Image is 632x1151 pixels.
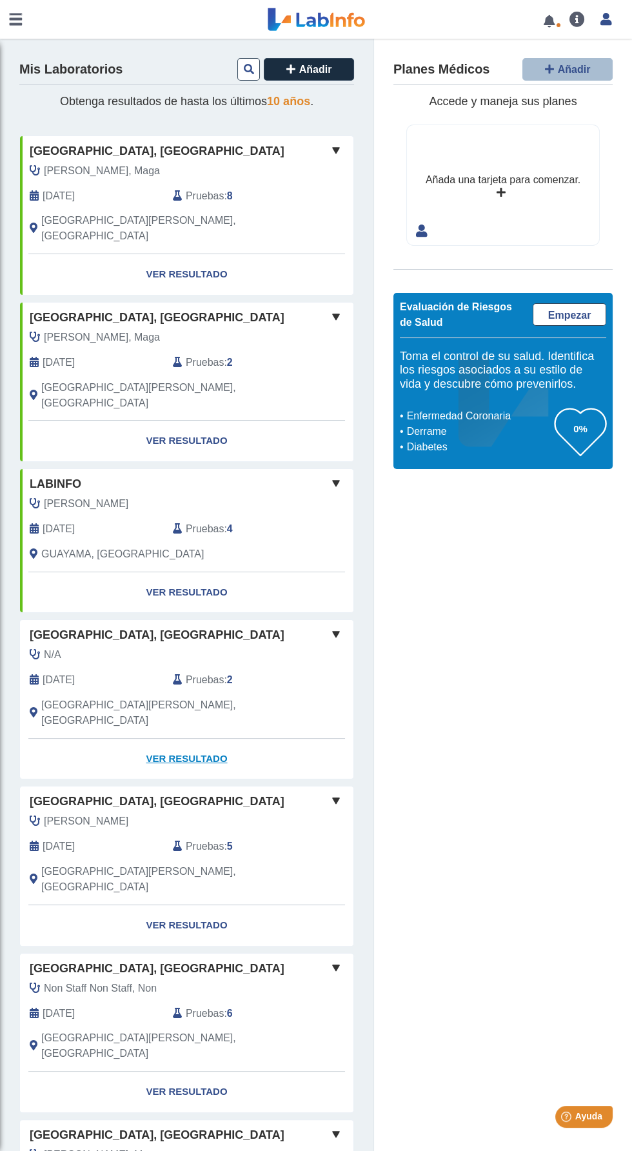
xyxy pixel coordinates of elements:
[43,521,75,537] span: 2020-07-21
[227,190,233,201] b: 8
[227,841,233,852] b: 5
[44,496,128,512] span: Vizcarrondo Acosta, Nilsa
[299,64,332,75] span: Añadir
[30,793,284,810] span: [GEOGRAPHIC_DATA], [GEOGRAPHIC_DATA]
[41,864,297,895] span: San Juan, PR
[163,521,306,537] div: :
[41,697,297,728] span: San Juan, PR
[400,350,606,392] h5: Toma el control de su salud. Identifica los riesgos asociados a su estilo de vida y descubre cómo...
[44,981,157,996] span: Non Staff Non Staff, Non
[400,301,512,328] span: Evaluación de Riesgos de Salud
[555,421,606,437] h3: 0%
[60,95,313,108] span: Obtenga resultados de hasta los últimos .
[43,672,75,688] span: 2025-08-14
[163,188,306,204] div: :
[30,1126,284,1144] span: [GEOGRAPHIC_DATA], [GEOGRAPHIC_DATA]
[41,380,297,411] span: San Juan, PR
[43,355,75,370] span: 2022-11-29
[533,303,606,326] a: Empezar
[44,163,160,179] span: Martinez Vazquez, Maga
[227,357,233,368] b: 2
[20,421,353,461] a: Ver Resultado
[41,213,297,244] span: San Juan, PR
[186,355,224,370] span: Pruebas
[20,572,353,613] a: Ver Resultado
[227,674,233,685] b: 2
[30,143,284,160] span: [GEOGRAPHIC_DATA], [GEOGRAPHIC_DATA]
[186,672,224,688] span: Pruebas
[43,839,75,854] span: 2025-07-18
[186,521,224,537] span: Pruebas
[20,739,353,779] a: Ver Resultado
[44,647,61,663] span: N/A
[403,439,555,455] li: Diabetes
[522,58,613,81] button: Añadir
[44,814,128,829] span: Arce Ayala, Yanira
[186,188,224,204] span: Pruebas
[44,330,160,345] span: Martinez Vazquez, Maga
[19,62,123,77] h4: Mis Laboratorios
[264,58,354,81] button: Añadir
[43,1006,75,1021] span: 2025-07-08
[558,64,591,75] span: Añadir
[227,1008,233,1019] b: 6
[426,172,580,188] div: Añada una tarjeta para comenzar.
[43,188,75,204] span: 2023-03-03
[30,960,284,977] span: [GEOGRAPHIC_DATA], [GEOGRAPHIC_DATA]
[41,1030,297,1061] span: San Juan, PR
[30,626,284,644] span: [GEOGRAPHIC_DATA], [GEOGRAPHIC_DATA]
[30,309,284,326] span: [GEOGRAPHIC_DATA], [GEOGRAPHIC_DATA]
[163,672,306,688] div: :
[267,95,310,108] span: 10 años
[163,1006,306,1021] div: :
[163,355,306,370] div: :
[20,1072,353,1112] a: Ver Resultado
[186,839,224,854] span: Pruebas
[227,523,233,534] b: 4
[517,1101,618,1137] iframe: Help widget launcher
[548,310,591,321] span: Empezar
[41,546,204,562] span: GUAYAMA, PR
[186,1006,224,1021] span: Pruebas
[403,424,555,439] li: Derrame
[30,475,81,493] span: labinfo
[20,905,353,946] a: Ver Resultado
[393,62,489,77] h4: Planes Médicos
[403,408,555,424] li: Enfermedad Coronaria
[429,95,577,108] span: Accede y maneja sus planes
[163,839,306,854] div: :
[20,254,353,295] a: Ver Resultado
